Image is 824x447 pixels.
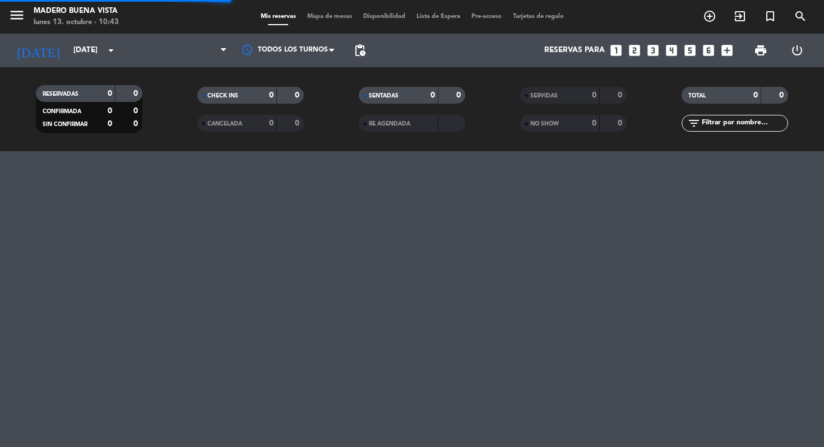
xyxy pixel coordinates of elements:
span: CHECK INS [207,93,238,99]
span: SERVIDAS [530,93,558,99]
button: menu [8,7,25,27]
i: looks_5 [683,43,697,58]
i: looks_4 [664,43,679,58]
strong: 0 [618,91,624,99]
strong: 0 [295,91,302,99]
strong: 0 [779,91,786,99]
strong: 0 [133,90,140,97]
span: RE AGENDADA [369,121,410,127]
div: lunes 13. octubre - 10:43 [34,17,119,28]
strong: 0 [108,107,112,115]
input: Filtrar por nombre... [701,117,788,129]
i: power_settings_new [790,44,804,57]
span: Disponibilidad [358,13,411,20]
span: Mis reservas [255,13,302,20]
span: SIN CONFIRMAR [43,122,87,127]
div: Madero Buena Vista [34,6,119,17]
span: Lista de Espera [411,13,466,20]
i: arrow_drop_down [104,44,118,57]
i: add_circle_outline [703,10,716,23]
div: LOG OUT [779,34,816,67]
i: menu [8,7,25,24]
strong: 0 [108,120,112,128]
i: looks_one [609,43,623,58]
strong: 0 [133,120,140,128]
strong: 0 [133,107,140,115]
strong: 0 [108,90,112,97]
span: Tarjetas de regalo [507,13,570,20]
strong: 0 [269,91,274,99]
strong: 0 [295,119,302,127]
span: TOTAL [688,93,706,99]
strong: 0 [592,91,596,99]
span: RESERVADAS [43,91,78,97]
span: CONFIRMADA [43,109,81,114]
strong: 0 [269,119,274,127]
strong: 0 [618,119,624,127]
span: pending_actions [353,44,367,57]
i: search [794,10,807,23]
i: exit_to_app [733,10,747,23]
strong: 0 [430,91,435,99]
span: SENTADAS [369,93,399,99]
span: CANCELADA [207,121,242,127]
i: looks_two [627,43,642,58]
i: filter_list [687,117,701,130]
i: looks_3 [646,43,660,58]
span: NO SHOW [530,121,559,127]
i: turned_in_not [763,10,777,23]
i: looks_6 [701,43,716,58]
i: add_box [720,43,734,58]
span: print [754,44,767,57]
i: [DATE] [8,38,68,63]
strong: 0 [753,91,758,99]
strong: 0 [456,91,463,99]
span: Pre-acceso [466,13,507,20]
strong: 0 [592,119,596,127]
span: Mapa de mesas [302,13,358,20]
span: Reservas para [544,46,605,55]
